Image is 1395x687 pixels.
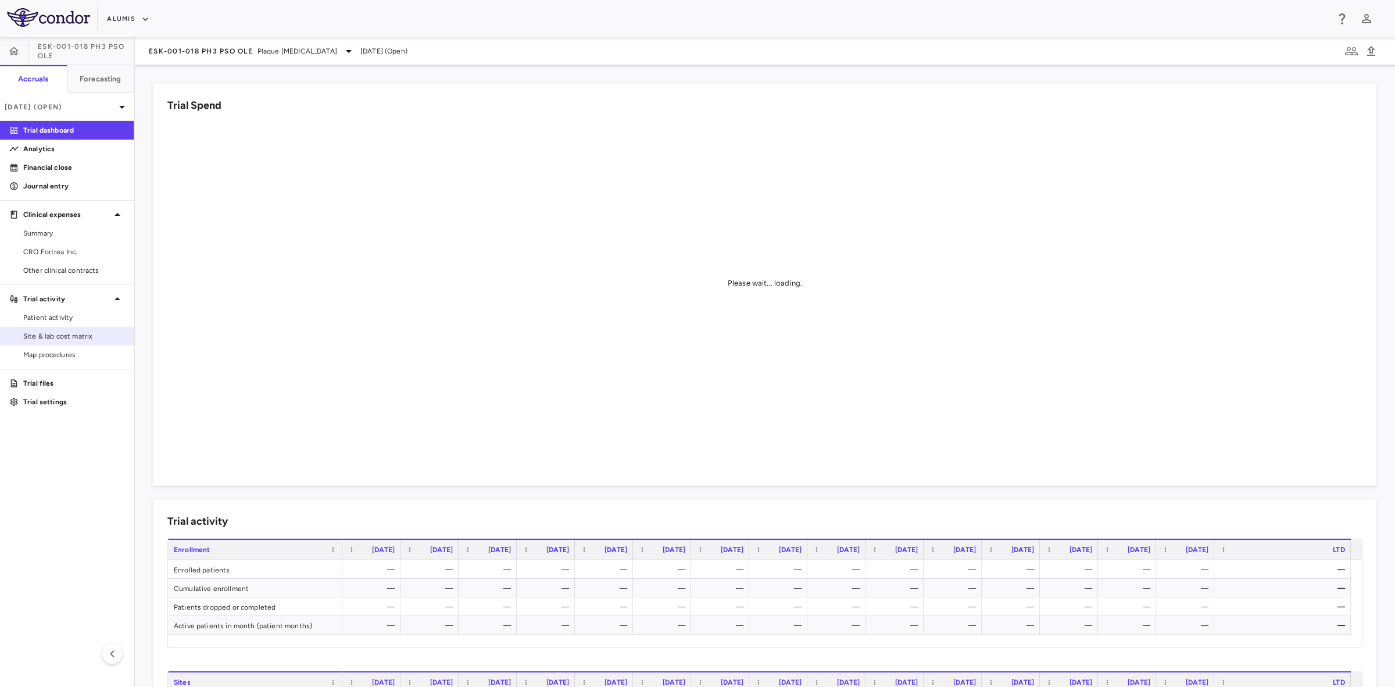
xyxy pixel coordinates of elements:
[992,616,1034,635] div: —
[643,579,685,597] div: —
[469,616,511,635] div: —
[1186,678,1208,686] span: [DATE]
[1225,560,1345,579] div: —
[527,579,569,597] div: —
[257,46,337,56] span: Plaque [MEDICAL_DATA]
[23,378,124,389] p: Trial files
[1069,678,1092,686] span: [DATE]
[934,597,976,616] div: —
[430,546,453,554] span: [DATE]
[488,546,511,554] span: [DATE]
[643,560,685,579] div: —
[1050,616,1092,635] div: —
[168,579,342,597] div: Cumulative enrollment
[728,278,802,289] div: Please wait... loading.
[527,597,569,616] div: —
[18,74,48,84] h6: Accruals
[1333,678,1344,686] span: LTD
[1050,597,1092,616] div: —
[5,102,115,112] p: [DATE] (Open)
[1333,546,1344,554] span: LTD
[837,678,860,686] span: [DATE]
[1069,546,1092,554] span: [DATE]
[1225,579,1345,597] div: —
[23,125,124,136] p: Trial dashboard
[663,678,685,686] span: [DATE]
[167,514,228,529] h6: Trial activity
[23,312,124,323] span: Patient activity
[372,678,395,686] span: [DATE]
[585,560,627,579] div: —
[1167,579,1208,597] div: —
[760,560,802,579] div: —
[876,579,918,597] div: —
[1225,597,1345,616] div: —
[353,597,395,616] div: —
[23,350,124,360] span: Map procedures
[353,560,395,579] div: —
[1108,579,1150,597] div: —
[992,597,1034,616] div: —
[23,181,124,191] p: Journal entry
[168,597,342,615] div: Patients dropped or completed
[469,560,511,579] div: —
[876,616,918,635] div: —
[934,560,976,579] div: —
[23,209,110,220] p: Clinical expenses
[760,597,802,616] div: —
[585,579,627,597] div: —
[779,546,802,554] span: [DATE]
[23,162,124,173] p: Financial close
[174,546,210,554] span: Enrollment
[1108,597,1150,616] div: —
[23,331,124,341] span: Site & lab cost matrix
[167,98,221,113] h6: Trial Spend
[1050,579,1092,597] div: —
[149,47,253,56] span: ESK-001-018 Ph3 PsO OLE
[953,678,976,686] span: [DATE]
[895,546,918,554] span: [DATE]
[1186,546,1208,554] span: [DATE]
[430,678,453,686] span: [DATE]
[643,597,685,616] div: —
[546,546,569,554] span: [DATE]
[992,560,1034,579] div: —
[23,228,124,239] span: Summary
[953,546,976,554] span: [DATE]
[837,546,860,554] span: [DATE]
[818,579,860,597] div: —
[1167,597,1208,616] div: —
[721,678,743,686] span: [DATE]
[585,616,627,635] div: —
[372,546,395,554] span: [DATE]
[779,678,802,686] span: [DATE]
[107,10,149,29] button: Alumis
[527,616,569,635] div: —
[721,546,743,554] span: [DATE]
[702,579,743,597] div: —
[934,616,976,635] div: —
[411,616,453,635] div: —
[1128,678,1150,686] span: [DATE]
[760,579,802,597] div: —
[1050,560,1092,579] div: —
[360,46,407,56] span: [DATE] (Open)
[174,678,191,686] span: Sites
[934,579,976,597] div: —
[1167,616,1208,635] div: —
[469,579,511,597] div: —
[353,616,395,635] div: —
[488,678,511,686] span: [DATE]
[702,616,743,635] div: —
[7,8,90,27] img: logo-full-BYUhSk78.svg
[1011,678,1034,686] span: [DATE]
[23,294,110,304] p: Trial activity
[643,616,685,635] div: —
[702,597,743,616] div: —
[818,616,860,635] div: —
[818,560,860,579] div: —
[168,560,342,578] div: Enrolled patients
[168,616,342,634] div: Active patients in month (patient months)
[760,616,802,635] div: —
[604,678,627,686] span: [DATE]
